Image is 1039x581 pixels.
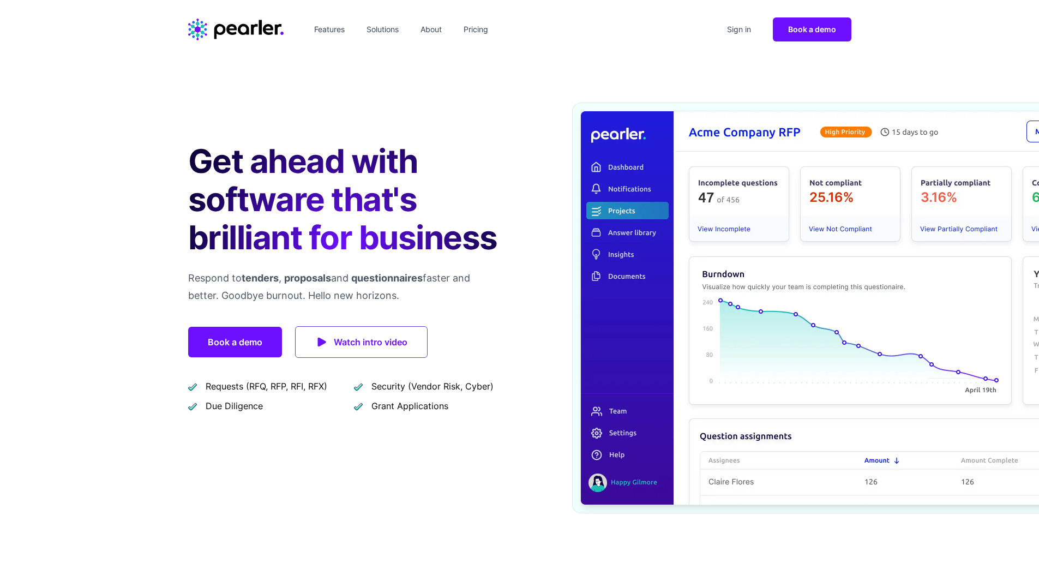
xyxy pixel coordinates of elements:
[206,399,263,412] span: Due Diligence
[334,334,407,350] span: Watch intro video
[295,326,428,358] a: Watch intro video
[354,402,363,411] img: checkmark
[242,272,279,284] span: tenders
[351,272,423,284] span: questionnaires
[188,402,197,411] img: checkmark
[188,142,502,256] h1: Get ahead with software that's brilliant for business
[773,17,851,41] a: Book a demo
[371,399,448,412] span: Grant Applications
[723,21,755,38] a: Sign in
[206,380,327,393] span: Requests (RFQ, RFP, RFI, RFX)
[188,19,284,40] a: Home
[188,327,282,357] a: Book a demo
[310,21,349,38] a: Features
[188,269,502,304] p: Respond to , and faster and better. Goodbye burnout. Hello new horizons.
[788,25,836,34] span: Book a demo
[188,382,197,391] img: checkmark
[371,380,494,393] span: Security (Vendor Risk, Cyber)
[416,21,446,38] a: About
[284,272,331,284] span: proposals
[362,21,403,38] a: Solutions
[459,21,493,38] a: Pricing
[354,382,363,391] img: checkmark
